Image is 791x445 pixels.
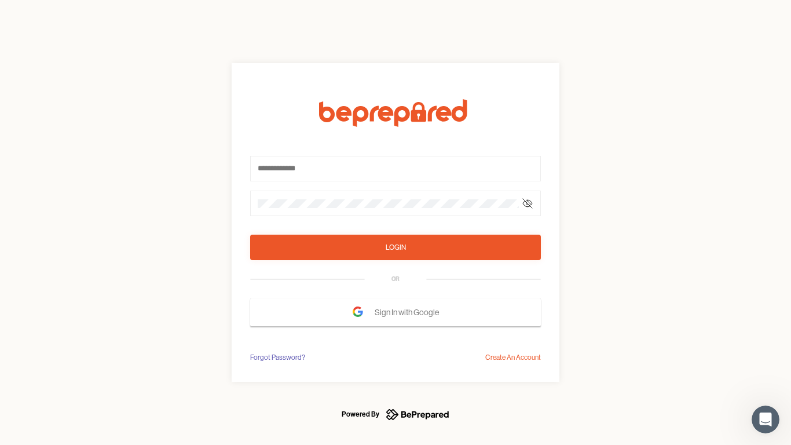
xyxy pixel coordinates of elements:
span: Sign In with Google [375,302,445,323]
div: Login [386,242,406,253]
div: Create An Account [485,352,541,363]
div: Powered By [342,407,379,421]
button: Sign In with Google [250,298,541,326]
button: Login [250,235,541,260]
div: Forgot Password? [250,352,305,363]
div: OR [391,275,400,284]
iframe: Intercom live chat [752,406,779,433]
